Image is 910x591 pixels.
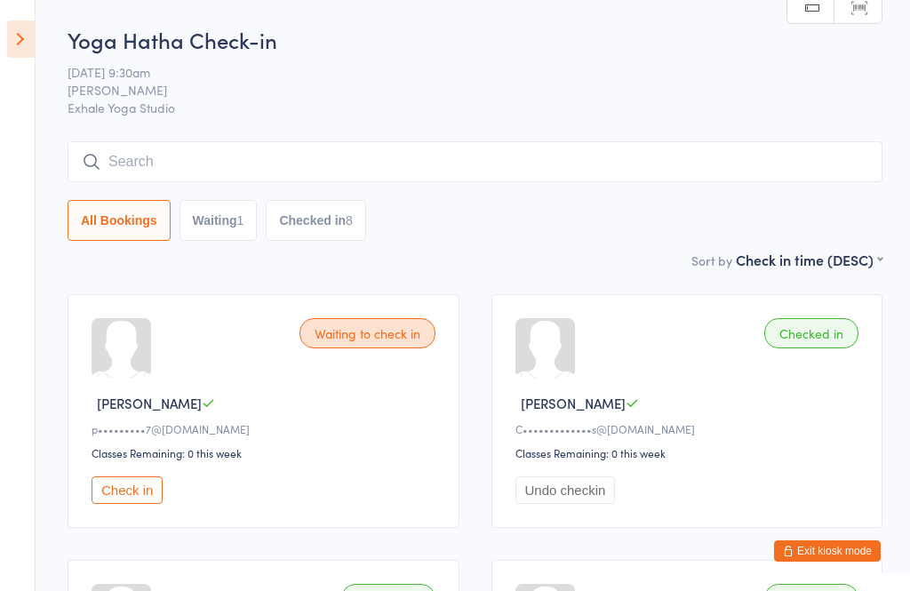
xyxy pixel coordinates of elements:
[515,421,865,436] div: C•••••••••••••s@[DOMAIN_NAME]
[68,200,171,241] button: All Bookings
[515,476,616,504] button: Undo checkin
[68,25,882,54] h2: Yoga Hatha Check-in
[237,213,244,228] div: 1
[521,394,626,412] span: [PERSON_NAME]
[346,213,353,228] div: 8
[774,540,881,562] button: Exit kiosk mode
[299,318,435,348] div: Waiting to check in
[68,99,882,116] span: Exhale Yoga Studio
[736,250,882,269] div: Check in time (DESC)
[180,200,258,241] button: Waiting1
[92,445,441,460] div: Classes Remaining: 0 this week
[515,445,865,460] div: Classes Remaining: 0 this week
[691,252,732,269] label: Sort by
[68,63,855,81] span: [DATE] 9:30am
[764,318,858,348] div: Checked in
[92,421,441,436] div: p•••••••••7@[DOMAIN_NAME]
[68,81,855,99] span: [PERSON_NAME]
[92,476,163,504] button: Check in
[68,141,882,182] input: Search
[266,200,366,241] button: Checked in8
[97,394,202,412] span: [PERSON_NAME]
